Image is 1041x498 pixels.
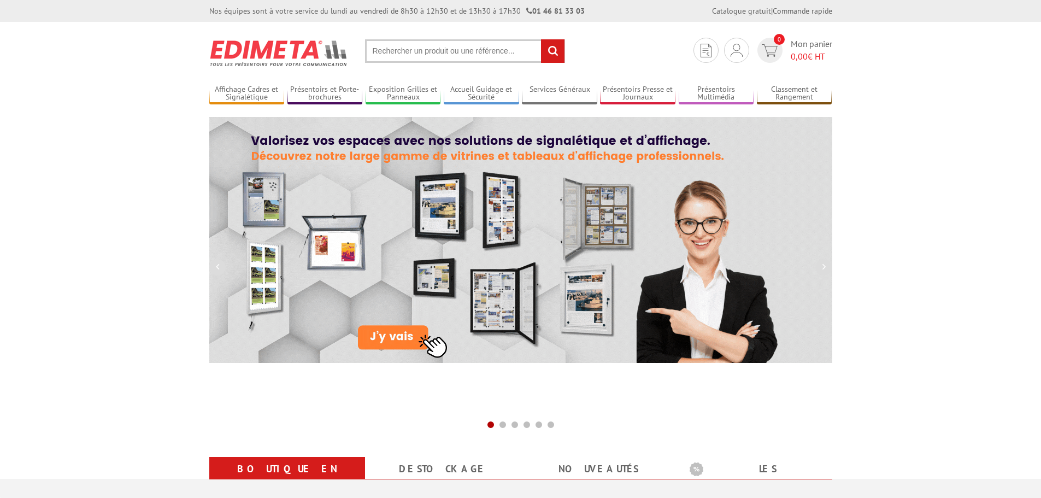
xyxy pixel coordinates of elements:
[366,85,441,103] a: Exposition Grilles et Panneaux
[365,39,565,63] input: Rechercher un produit ou une référence...
[712,5,832,16] div: |
[712,6,771,16] a: Catalogue gratuit
[791,50,832,63] span: € HT
[209,5,585,16] div: Nos équipes sont à votre service du lundi au vendredi de 8h30 à 12h30 et de 13h30 à 17h30
[526,6,585,16] strong: 01 46 81 33 03
[444,85,519,103] a: Accueil Guidage et Sécurité
[679,85,754,103] a: Présentoirs Multimédia
[755,38,832,63] a: devis rapide 0 Mon panier 0,00€ HT
[757,85,832,103] a: Classement et Rangement
[378,459,508,479] a: Destockage
[762,44,778,57] img: devis rapide
[791,51,808,62] span: 0,00
[534,459,663,479] a: nouveautés
[522,85,597,103] a: Services Généraux
[690,459,826,481] b: Les promotions
[773,6,832,16] a: Commande rapide
[774,34,785,45] span: 0
[541,39,564,63] input: rechercher
[209,85,285,103] a: Affichage Cadres et Signalétique
[287,85,363,103] a: Présentoirs et Porte-brochures
[731,44,743,57] img: devis rapide
[701,44,711,57] img: devis rapide
[600,85,675,103] a: Présentoirs Presse et Journaux
[209,33,349,73] img: Présentoir, panneau, stand - Edimeta - PLV, affichage, mobilier bureau, entreprise
[791,38,832,63] span: Mon panier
